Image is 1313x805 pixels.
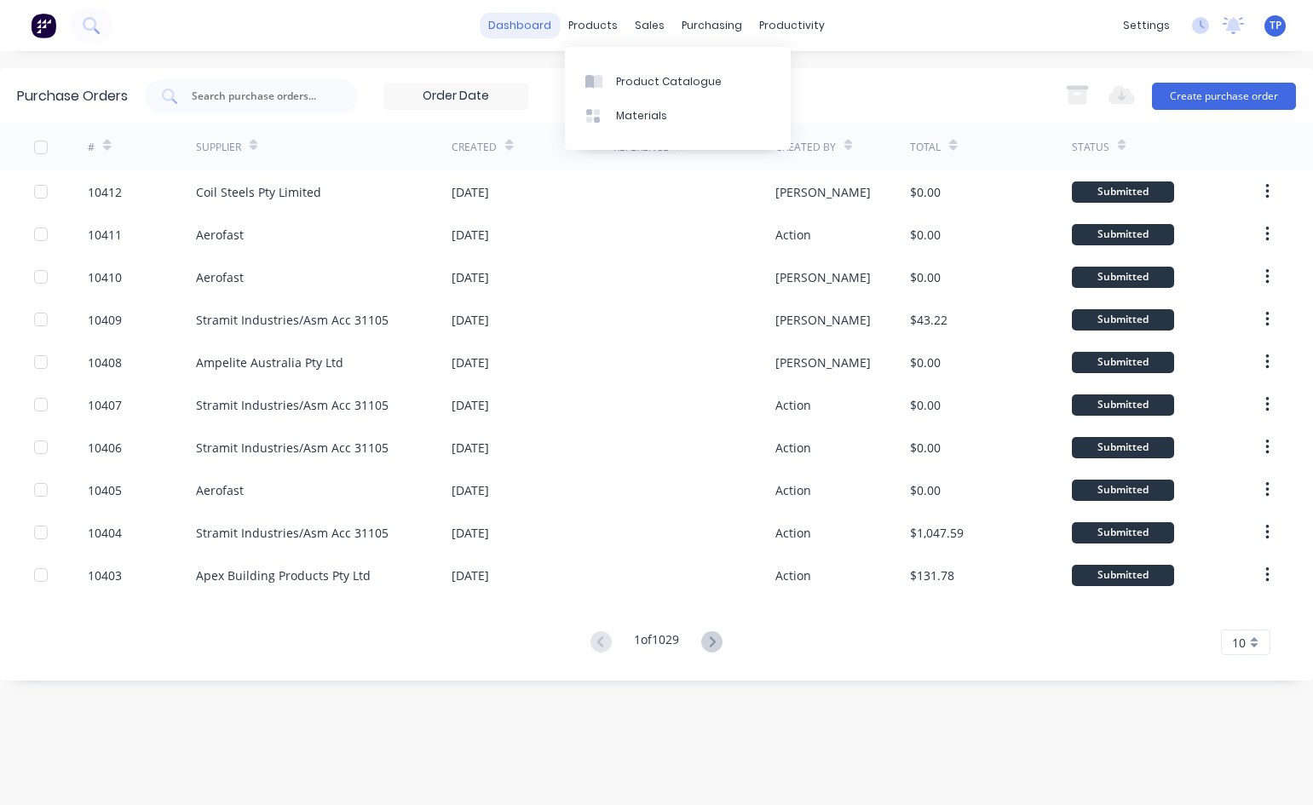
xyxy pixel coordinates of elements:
div: settings [1114,13,1178,38]
div: Submitted [1072,181,1174,203]
div: Stramit Industries/Asm Acc 31105 [196,396,389,414]
div: products [560,13,626,38]
span: 10 [1232,634,1246,652]
div: Stramit Industries/Asm Acc 31105 [196,311,389,329]
div: Submitted [1072,267,1174,288]
div: Aerofast [196,481,244,499]
div: [PERSON_NAME] [775,354,871,371]
div: Submitted [1072,522,1174,543]
div: Submitted [1072,309,1174,331]
div: Action [775,524,811,542]
div: [PERSON_NAME] [775,268,871,286]
div: 10408 [88,354,122,371]
div: [DATE] [452,226,489,244]
div: Coil Steels Pty Limited [196,183,321,201]
div: [DATE] [452,481,489,499]
div: [PERSON_NAME] [775,183,871,201]
div: $131.78 [910,566,954,584]
div: purchasing [673,13,751,38]
div: [DATE] [452,268,489,286]
div: Total [910,140,941,155]
div: Action [775,226,811,244]
div: 10405 [88,481,122,499]
div: Submitted [1072,352,1174,373]
div: Action [775,566,811,584]
div: Submitted [1072,437,1174,458]
div: 10403 [88,566,122,584]
div: Aerofast [196,226,244,244]
button: Create purchase order [1152,83,1296,110]
div: $0.00 [910,396,941,414]
a: dashboard [480,13,560,38]
div: [DATE] [452,439,489,457]
div: $0.00 [910,481,941,499]
div: $0.00 [910,226,941,244]
a: Product Catalogue [565,64,791,98]
a: Materials [565,99,791,133]
img: Factory [31,13,56,38]
div: $43.22 [910,311,947,329]
div: $0.00 [910,439,941,457]
input: Order Date [384,83,527,109]
input: Search purchase orders... [190,88,331,105]
div: Stramit Industries/Asm Acc 31105 [196,524,389,542]
div: Supplier [196,140,241,155]
div: 10409 [88,311,122,329]
div: [DATE] [452,566,489,584]
div: [DATE] [452,354,489,371]
div: Created [452,140,497,155]
div: 10407 [88,396,122,414]
div: Ampelite Australia Pty Ltd [196,354,343,371]
div: Action [775,396,811,414]
div: Product Catalogue [616,74,722,89]
div: Aerofast [196,268,244,286]
div: [DATE] [452,396,489,414]
div: Status [1072,140,1109,155]
span: TP [1270,18,1281,33]
div: Purchase Orders [17,86,128,106]
div: [DATE] [452,524,489,542]
div: productivity [751,13,833,38]
div: $0.00 [910,354,941,371]
div: 10404 [88,524,122,542]
div: $0.00 [910,183,941,201]
div: 10411 [88,226,122,244]
div: 10406 [88,439,122,457]
div: Submitted [1072,224,1174,245]
div: 10412 [88,183,122,201]
div: Submitted [1072,480,1174,501]
div: Submitted [1072,394,1174,416]
div: Action [775,439,811,457]
div: $1,047.59 [910,524,964,542]
div: Materials [616,108,667,124]
div: # [88,140,95,155]
div: sales [626,13,673,38]
div: Action [775,481,811,499]
div: [PERSON_NAME] [775,311,871,329]
div: Submitted [1072,565,1174,586]
div: Created By [775,140,836,155]
div: Stramit Industries/Asm Acc 31105 [196,439,389,457]
div: [DATE] [452,183,489,201]
div: [DATE] [452,311,489,329]
div: $0.00 [910,268,941,286]
div: Apex Building Products Pty Ltd [196,566,371,584]
div: 10410 [88,268,122,286]
div: 1 of 1029 [634,630,679,655]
